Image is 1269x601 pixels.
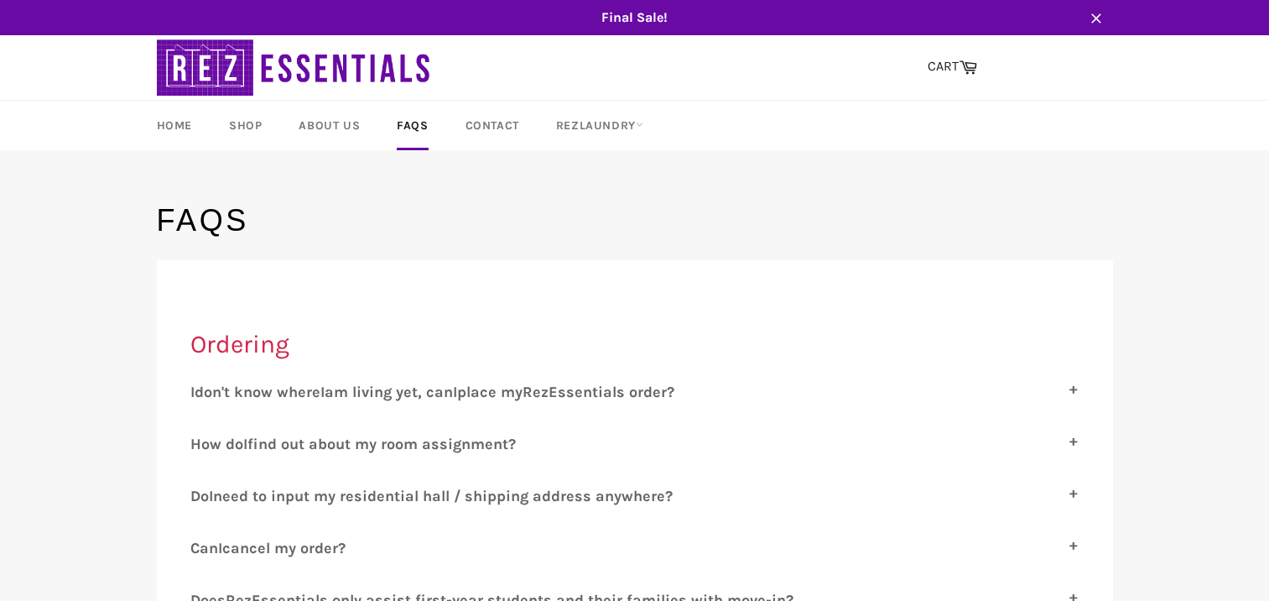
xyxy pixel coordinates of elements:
span: ow do [201,435,243,453]
span: am living yet, can [325,383,453,401]
img: RezEssentials [157,35,434,100]
a: Home [140,101,209,150]
a: About Us [282,101,377,150]
span: find out about my room assignment? [247,435,516,453]
span: need to input my residential hall / shipping address anywhere? [213,487,673,505]
label: H I [190,435,1079,453]
label: D I [190,487,1079,505]
a: Shop [212,101,278,150]
span: Final Sale! [140,8,1130,27]
a: Contact [449,101,536,150]
span: place my [457,383,523,401]
span: don't know where [195,383,320,401]
a: CART [919,50,986,85]
a: RezLaundry [539,101,660,150]
label: C I [190,539,1079,557]
h2: Ordering [190,327,1079,362]
h1: FAQs [157,200,1113,242]
label: I I I R E [190,383,1079,401]
span: an [200,539,218,557]
span: cancel my order? [222,539,346,557]
span: o [200,487,209,505]
span: ssentials order? [558,383,674,401]
span: ez [533,383,549,401]
a: FAQs [380,101,445,150]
